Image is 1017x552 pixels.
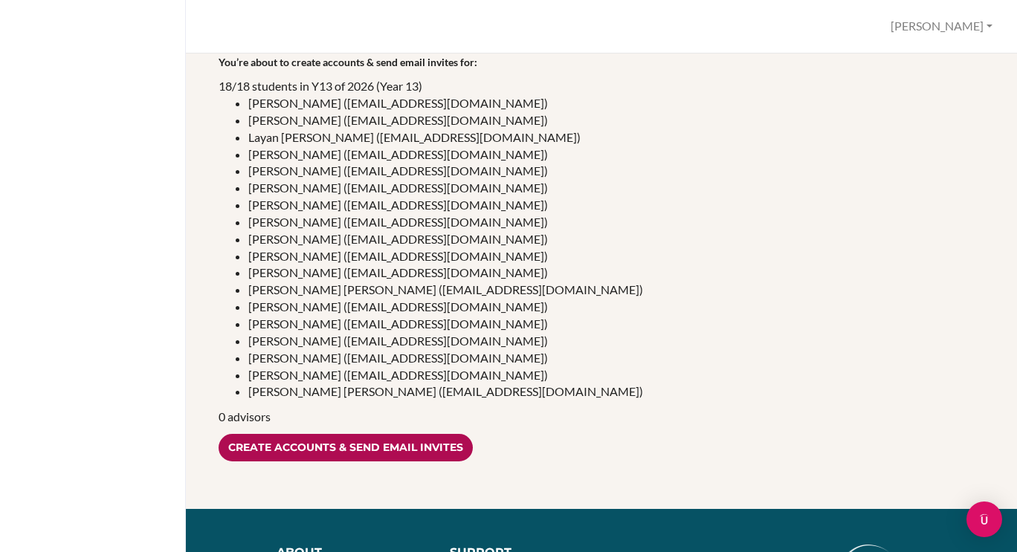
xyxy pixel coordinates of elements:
[248,333,984,350] li: [PERSON_NAME] ([EMAIL_ADDRESS][DOMAIN_NAME])
[248,231,984,248] li: [PERSON_NAME] ([EMAIL_ADDRESS][DOMAIN_NAME])
[884,13,999,40] button: [PERSON_NAME]
[248,367,984,384] li: [PERSON_NAME] ([EMAIL_ADDRESS][DOMAIN_NAME])
[248,214,984,231] li: [PERSON_NAME] ([EMAIL_ADDRESS][DOMAIN_NAME])
[248,248,984,265] li: [PERSON_NAME] ([EMAIL_ADDRESS][DOMAIN_NAME])
[248,264,984,282] li: [PERSON_NAME] ([EMAIL_ADDRESS][DOMAIN_NAME])
[248,316,984,333] li: [PERSON_NAME] ([EMAIL_ADDRESS][DOMAIN_NAME])
[248,350,984,367] li: [PERSON_NAME] ([EMAIL_ADDRESS][DOMAIN_NAME])
[966,501,1002,537] div: Open Intercom Messenger
[248,299,984,316] li: [PERSON_NAME] ([EMAIL_ADDRESS][DOMAIN_NAME])
[248,95,984,112] li: [PERSON_NAME] ([EMAIL_ADDRESS][DOMAIN_NAME])
[248,129,984,146] li: Layan [PERSON_NAME] ([EMAIL_ADDRESS][DOMAIN_NAME])
[211,6,992,461] div: 18/18 students in Y13 of 2026 (Year 13)
[248,146,984,163] li: [PERSON_NAME] ([EMAIL_ADDRESS][DOMAIN_NAME])
[219,434,473,461] input: Create accounts & send email invites
[219,55,984,70] p: You’re about to create accounts & send email invites for:
[248,383,984,400] li: [PERSON_NAME] [PERSON_NAME] ([EMAIL_ADDRESS][DOMAIN_NAME])
[248,163,984,180] li: [PERSON_NAME] ([EMAIL_ADDRESS][DOMAIN_NAME])
[219,409,984,426] p: 0 advisors
[248,112,984,129] li: [PERSON_NAME] ([EMAIL_ADDRESS][DOMAIN_NAME])
[248,197,984,214] li: [PERSON_NAME] ([EMAIL_ADDRESS][DOMAIN_NAME])
[248,180,984,197] li: [PERSON_NAME] ([EMAIL_ADDRESS][DOMAIN_NAME])
[248,282,984,299] li: [PERSON_NAME] [PERSON_NAME] ([EMAIL_ADDRESS][DOMAIN_NAME])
